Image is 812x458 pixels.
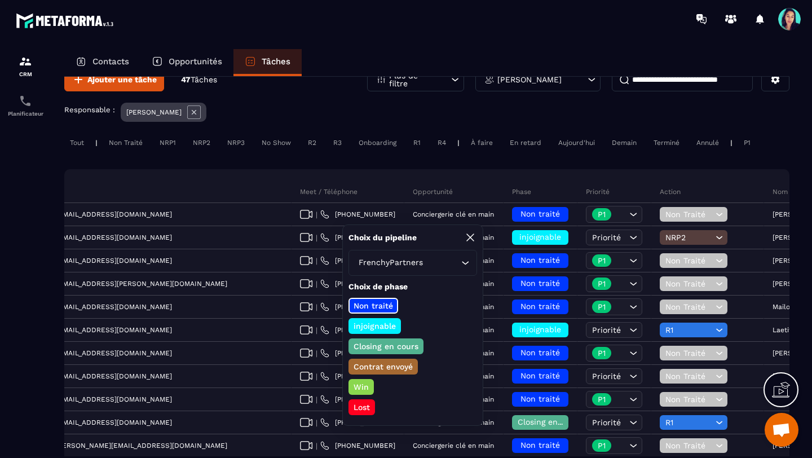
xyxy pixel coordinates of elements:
p: | [457,139,460,147]
p: Phase [512,187,531,196]
p: | [730,139,732,147]
p: Win [352,381,370,393]
span: Non traité [520,371,560,380]
span: | [316,419,317,427]
span: | [316,349,317,358]
p: Closing en cours [352,341,420,352]
span: | [316,395,317,404]
a: [PHONE_NUMBER] [320,441,395,450]
p: Tâches [262,56,290,67]
span: Non traité [520,256,560,265]
a: Opportunités [140,49,233,76]
p: P1 [598,442,606,450]
p: Opportunité [413,187,453,196]
p: Priorité [586,187,610,196]
span: Non Traité [665,395,713,404]
p: Choix du pipeline [348,232,417,243]
span: | [316,257,317,265]
div: R2 [302,136,322,149]
div: NRP1 [154,136,182,149]
span: injoignable [519,325,561,334]
span: Non traité [520,302,560,311]
span: Non Traité [665,372,713,381]
span: | [316,210,317,219]
p: P1 [598,257,606,265]
a: [PHONE_NUMBER] [320,233,395,242]
a: [PHONE_NUMBER] [320,349,395,358]
span: Closing en cours [518,417,582,426]
span: Priorité [592,233,621,242]
div: P1 [738,136,756,149]
div: Aujourd'hui [553,136,601,149]
span: Non traité [520,279,560,288]
p: Meet / Téléphone [300,187,358,196]
p: Non traité [352,300,395,311]
p: P1 [598,280,606,288]
span: FrenchyPartners [356,257,425,269]
span: Non Traité [665,302,713,311]
p: Choix de phase [348,281,477,292]
div: R1 [408,136,426,149]
a: Contacts [64,49,140,76]
p: Conciergerie clé en main [413,210,494,218]
p: P1 [598,349,606,357]
span: Non traité [520,441,560,450]
p: Action [660,187,681,196]
span: injoignable [519,232,561,241]
p: P1 [598,210,606,218]
a: [PHONE_NUMBER] [320,325,395,334]
p: [PERSON_NAME] [497,76,562,83]
div: Non Traité [103,136,148,149]
span: | [316,442,317,450]
a: [PHONE_NUMBER] [320,372,395,381]
a: Tâches [233,49,302,76]
img: formation [19,55,32,68]
div: R3 [328,136,347,149]
p: Planificateur [3,111,48,117]
p: 47 [181,74,217,85]
span: Non traité [520,209,560,218]
p: Contrat envoyé [352,361,414,372]
div: Ouvrir le chat [765,413,798,447]
span: Non Traité [665,279,713,288]
p: Plus de filtre [389,72,439,87]
p: Contacts [92,56,129,67]
div: Annulé [691,136,725,149]
div: En retard [504,136,547,149]
p: injoignable [352,320,398,332]
span: Non traité [520,348,560,357]
span: Ajouter une tâche [87,74,157,85]
div: À faire [465,136,498,149]
a: [PHONE_NUMBER] [320,418,395,427]
span: Non Traité [665,256,713,265]
div: R4 [432,136,452,149]
span: Non traité [520,394,560,403]
span: | [316,234,317,242]
p: CRM [3,71,48,77]
a: [PHONE_NUMBER] [320,279,395,288]
p: [PERSON_NAME] [126,108,182,116]
span: Priorité [592,372,621,381]
a: [PHONE_NUMBER] [320,210,395,219]
button: Ajouter une tâche [64,68,164,91]
a: [PHONE_NUMBER] [320,395,395,404]
span: NRP2 [665,233,713,242]
a: [PHONE_NUMBER] [320,302,395,311]
span: | [316,303,317,311]
span: Priorité [592,325,621,334]
div: Search for option [348,250,477,276]
p: Lost [352,402,372,413]
a: schedulerschedulerPlanificateur [3,86,48,125]
span: | [316,372,317,381]
span: R1 [665,325,713,334]
div: Terminé [648,136,685,149]
div: NRP2 [187,136,216,149]
div: Demain [606,136,642,149]
p: P1 [598,395,606,403]
span: | [316,280,317,288]
div: Onboarding [353,136,402,149]
span: Tâches [191,75,217,84]
div: Tout [64,136,90,149]
a: formationformationCRM [3,46,48,86]
span: Non Traité [665,349,713,358]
